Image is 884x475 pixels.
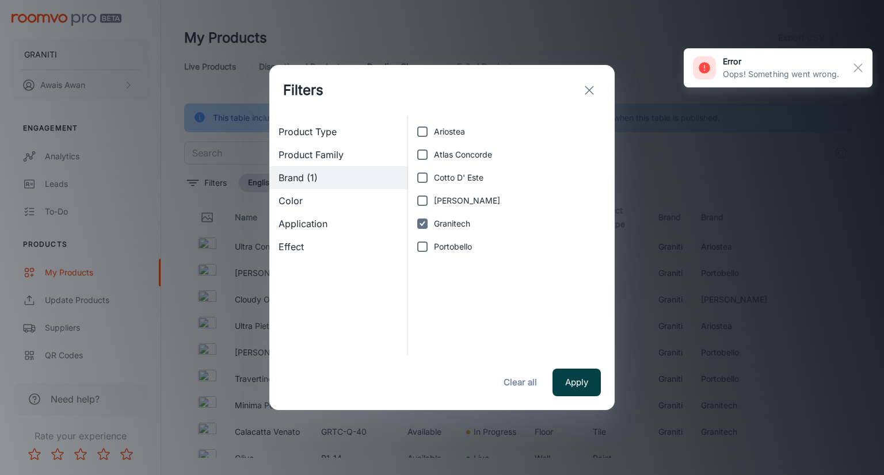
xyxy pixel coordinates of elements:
span: Color [279,194,398,208]
button: exit [578,79,601,102]
span: Cotto D' Este [434,171,483,184]
span: Effect [279,240,398,254]
span: Product Family [279,148,398,162]
div: Product Type [269,120,407,143]
div: Color [269,189,407,212]
span: Portobello [434,240,472,253]
span: Product Type [279,125,398,139]
div: Effect [269,235,407,258]
span: Brand (1) [279,171,398,185]
h6: error [723,55,839,68]
button: Apply [552,369,601,396]
span: Atlas Concorde [434,148,492,161]
span: [PERSON_NAME] [434,194,500,207]
span: Ariostea [434,125,465,138]
span: Application [279,217,398,231]
button: Clear all [497,369,543,396]
div: Product Family [269,143,407,166]
span: Granitech [434,217,470,230]
div: Brand (1) [269,166,407,189]
div: Application [269,212,407,235]
p: Oops! Something went wrong. [723,68,839,81]
h1: Filters [283,80,323,101]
